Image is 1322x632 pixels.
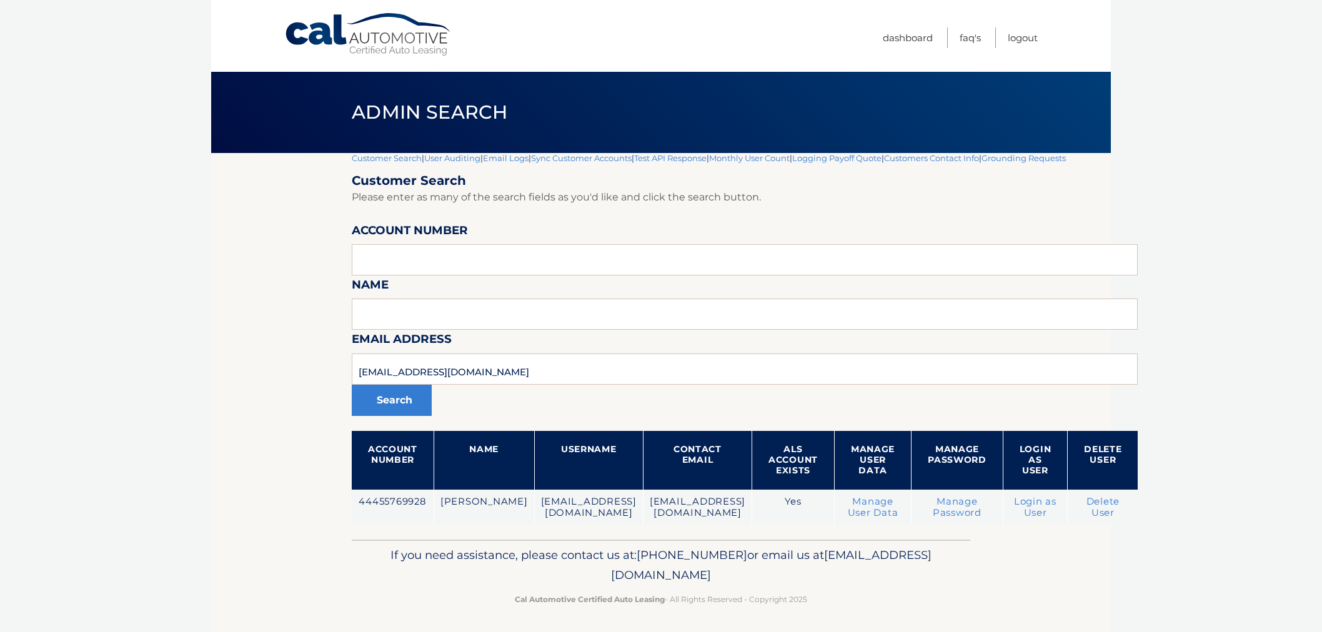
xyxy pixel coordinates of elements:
[424,153,480,163] a: User Auditing
[883,27,933,48] a: Dashboard
[834,431,911,490] th: Manage User Data
[752,431,835,490] th: ALS Account Exists
[792,153,882,163] a: Logging Payoff Quote
[352,189,1138,206] p: Please enter as many of the search fields as you'd like and click the search button.
[352,153,1138,540] div: | | | | | | | |
[982,153,1066,163] a: Grounding Requests
[1068,431,1138,490] th: Delete User
[611,548,932,582] span: [EMAIL_ADDRESS][DOMAIN_NAME]
[643,490,752,525] td: [EMAIL_ADDRESS][DOMAIN_NAME]
[643,431,752,490] th: Contact Email
[352,490,434,525] td: 44455769928
[960,27,981,48] a: FAQ's
[1003,431,1068,490] th: Login as User
[752,490,835,525] td: Yes
[1086,496,1120,518] a: Delete User
[912,431,1003,490] th: Manage Password
[360,593,962,606] p: - All Rights Reserved - Copyright 2025
[637,548,747,562] span: [PHONE_NUMBER]
[634,153,707,163] a: Test API Response
[709,153,790,163] a: Monthly User Count
[434,490,534,525] td: [PERSON_NAME]
[884,153,979,163] a: Customers Contact Info
[534,490,643,525] td: [EMAIL_ADDRESS][DOMAIN_NAME]
[1008,27,1038,48] a: Logout
[360,545,962,585] p: If you need assistance, please contact us at: or email us at
[483,153,529,163] a: Email Logs
[352,330,452,353] label: Email Address
[352,275,389,299] label: Name
[352,173,1138,189] h2: Customer Search
[352,385,432,416] button: Search
[848,496,898,518] a: Manage User Data
[352,153,422,163] a: Customer Search
[534,431,643,490] th: Username
[515,595,665,604] strong: Cal Automotive Certified Auto Leasing
[352,221,468,244] label: Account Number
[434,431,534,490] th: Name
[531,153,632,163] a: Sync Customer Accounts
[1014,496,1056,518] a: Login as User
[352,101,507,124] span: Admin Search
[352,431,434,490] th: Account Number
[284,12,453,57] a: Cal Automotive
[933,496,982,518] a: Manage Password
